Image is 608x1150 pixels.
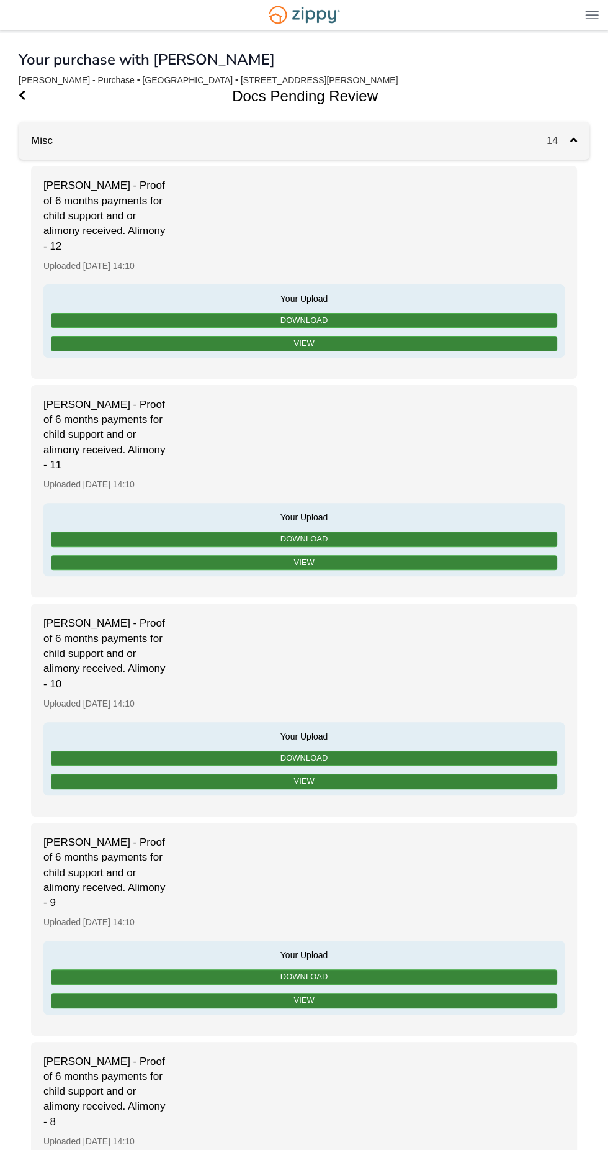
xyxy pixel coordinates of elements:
[51,336,557,351] a: View
[43,1054,168,1130] span: [PERSON_NAME] - Proof of 6 months payments for child support and or alimony received. Alimony - 8
[50,728,558,743] span: Your Upload
[51,532,557,547] a: Download
[43,616,168,691] span: [PERSON_NAME] - Proof of 6 months payments for child support and or alimony received. Alimony - 10
[43,835,168,910] span: [PERSON_NAME] - Proof of 6 months payments for child support and or alimony received. Alimony - 9
[19,75,589,86] div: [PERSON_NAME] - Purchase • [GEOGRAPHIC_DATA] • [STREET_ADDRESS][PERSON_NAME]
[51,555,557,571] a: View
[51,313,557,328] a: Download
[19,52,275,68] h1: Your purchase with [PERSON_NAME]
[585,10,599,19] img: Mobile Dropdown Menu
[51,969,557,985] a: Download
[43,910,565,935] div: Uploaded [DATE] 14:10
[9,77,584,115] h1: Docs Pending Review
[19,77,25,115] a: Go Back
[51,751,557,766] a: Download
[43,692,565,716] div: Uploaded [DATE] 14:10
[51,774,557,789] a: View
[43,178,168,253] span: [PERSON_NAME] - Proof of 6 months payments for child support and or alimony received. Alimony - 12
[51,993,557,1008] a: View
[50,509,558,523] span: Your Upload
[50,291,558,305] span: Your Upload
[19,135,53,147] a: Misc
[50,947,558,961] span: Your Upload
[43,254,565,278] div: Uploaded [DATE] 14:10
[43,473,565,497] div: Uploaded [DATE] 14:10
[547,135,570,146] span: 14
[43,397,168,473] span: [PERSON_NAME] - Proof of 6 months payments for child support and or alimony received. Alimony - 11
